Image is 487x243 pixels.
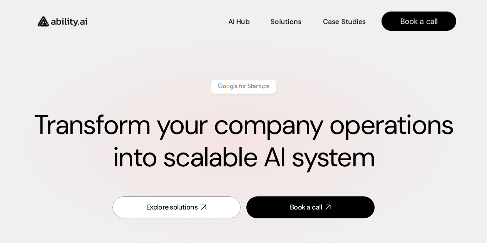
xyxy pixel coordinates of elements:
[228,17,249,27] p: AI Hub
[323,15,366,28] a: Case Studies
[323,17,366,27] p: Case Studies
[290,203,322,212] div: Book a call
[98,12,456,31] nav: Main navigation
[31,109,456,174] h1: Transform your company operations into scalable AI system
[382,12,456,31] a: Book a call
[271,17,301,27] p: Solutions
[228,15,249,28] a: AI Hub
[271,15,301,28] a: Solutions
[112,196,241,218] a: Explore solutions
[146,203,197,212] div: Explore solutions
[400,16,438,27] p: Book a call
[246,196,375,218] a: Book a call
